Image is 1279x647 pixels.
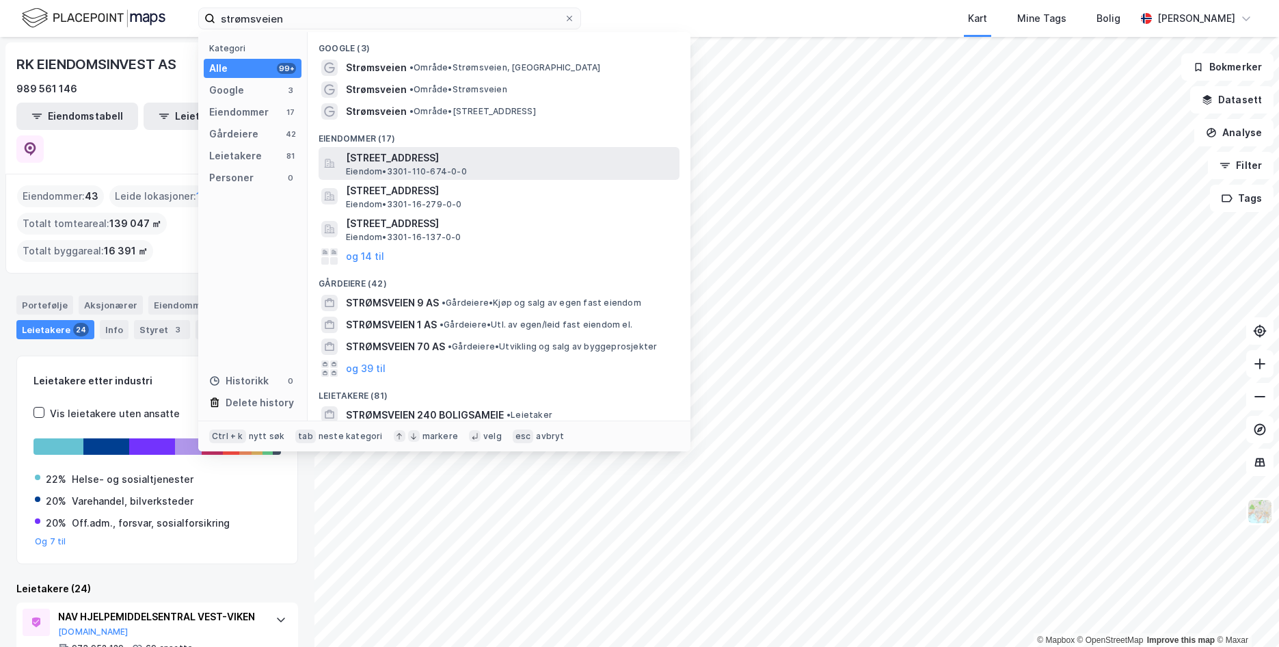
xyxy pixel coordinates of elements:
[1157,10,1235,27] div: [PERSON_NAME]
[104,243,148,259] span: 16 391 ㎡
[409,106,536,117] span: Område • [STREET_ADDRESS]
[46,515,66,531] div: 20%
[319,431,383,442] div: neste kategori
[209,170,254,186] div: Personer
[442,298,446,308] span: •
[285,129,296,140] div: 42
[148,295,234,315] div: Eiendommer
[50,406,180,422] div: Vis leietakere uten ansatte
[483,431,502,442] div: velg
[1211,581,1279,647] div: Kontrollprogram for chat
[72,515,230,531] div: Off.adm., forsvar, sosialforsikring
[536,431,564,442] div: avbryt
[16,53,179,75] div: RK EIENDOMSINVEST AS
[422,431,458,442] div: markere
[285,172,296,183] div: 0
[440,319,444,330] span: •
[17,213,167,235] div: Totalt tomteareal :
[1194,119,1274,146] button: Analyse
[346,166,467,177] span: Eiendom • 3301-110-674-0-0
[72,493,193,510] div: Varehandel, bilverksteder
[295,430,316,443] div: tab
[346,360,386,377] button: og 39 til
[1208,152,1274,179] button: Filter
[346,103,407,120] span: Strømsveien
[58,626,129,637] button: [DOMAIN_NAME]
[346,339,445,355] span: STRØMSVEIEN 70 AS
[440,319,632,330] span: Gårdeiere • Utl. av egen/leid fast eiendom el.
[409,62,601,73] span: Område • Strømsveien, [GEOGRAPHIC_DATA]
[35,536,66,547] button: Og 7 til
[209,430,246,443] div: Ctrl + k
[409,84,507,95] span: Område • Strømsveien
[513,430,534,443] div: esc
[346,183,674,199] span: [STREET_ADDRESS]
[16,81,77,97] div: 989 561 146
[1017,10,1066,27] div: Mine Tags
[46,493,66,510] div: 20%
[1190,86,1274,114] button: Datasett
[209,60,228,77] div: Alle
[16,320,94,339] div: Leietakere
[215,8,564,29] input: Søk på adresse, matrikkel, gårdeiere, leietakere eller personer
[33,373,281,389] div: Leietakere etter industri
[109,185,206,207] div: Leide lokasjoner :
[409,106,414,116] span: •
[285,375,296,386] div: 0
[968,10,987,27] div: Kart
[85,188,98,204] span: 43
[346,407,504,423] span: STRØMSVEIEN 240 BOLIGSAMEIE
[73,323,89,336] div: 24
[308,122,690,147] div: Eiendommer (17)
[1037,635,1075,645] a: Mapbox
[196,188,201,204] span: 1
[448,341,452,352] span: •
[448,341,657,352] span: Gårdeiere • Utvikling og salg av byggeprosjekter
[346,295,439,311] span: STRØMSVEIEN 9 AS
[16,295,73,315] div: Portefølje
[442,298,641,308] span: Gårdeiere • Kjøp og salg av egen fast eiendom
[346,232,461,243] span: Eiendom • 3301-16-137-0-0
[1077,635,1144,645] a: OpenStreetMap
[144,103,265,130] button: Leietakertabell
[409,62,414,72] span: •
[277,63,296,74] div: 99+
[346,248,384,265] button: og 14 til
[100,320,129,339] div: Info
[209,82,244,98] div: Google
[346,150,674,166] span: [STREET_ADDRESS]
[72,471,193,488] div: Helse- og sosialtjenester
[46,471,66,488] div: 22%
[346,60,407,76] span: Strømsveien
[22,6,165,30] img: logo.f888ab2527a4732fd821a326f86c7f29.svg
[209,104,269,120] div: Eiendommer
[1096,10,1120,27] div: Bolig
[308,380,690,404] div: Leietakere (81)
[226,395,294,411] div: Delete history
[134,320,190,339] div: Styret
[58,609,262,625] div: NAV HJELPEMIDDELSENTRAL VEST-VIKEN
[346,199,462,210] span: Eiendom • 3301-16-279-0-0
[249,431,285,442] div: nytt søk
[1247,499,1273,525] img: Z
[1147,635,1215,645] a: Improve this map
[16,103,138,130] button: Eiendomstabell
[346,317,437,333] span: STRØMSVEIEN 1 AS
[346,215,674,232] span: [STREET_ADDRESS]
[308,32,690,57] div: Google (3)
[17,240,153,262] div: Totalt byggareal :
[109,215,161,232] span: 139 047 ㎡
[308,267,690,292] div: Gårdeiere (42)
[285,107,296,118] div: 17
[171,323,185,336] div: 3
[507,410,511,420] span: •
[409,84,414,94] span: •
[209,126,258,142] div: Gårdeiere
[209,148,262,164] div: Leietakere
[346,81,407,98] span: Strømsveien
[1181,53,1274,81] button: Bokmerker
[1211,581,1279,647] iframe: Chat Widget
[1210,185,1274,212] button: Tags
[79,295,143,315] div: Aksjonærer
[16,581,298,597] div: Leietakere (24)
